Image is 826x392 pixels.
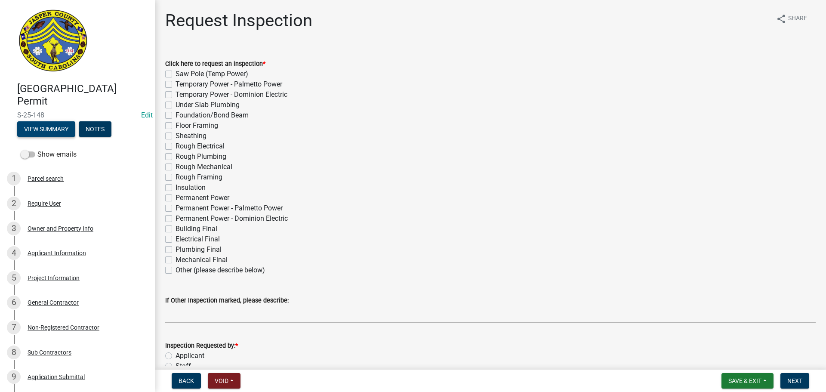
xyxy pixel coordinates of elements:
label: Plumbing Final [176,244,222,255]
label: Floor Framing [176,120,218,131]
i: share [776,14,786,24]
span: S-25-148 [17,111,138,119]
div: Application Submittal [28,374,85,380]
label: Click here to request an inspection [165,61,265,67]
h4: [GEOGRAPHIC_DATA] Permit [17,83,148,108]
div: 9 [7,370,21,384]
a: Edit [141,111,153,119]
div: Non-Registered Contractor [28,324,99,330]
label: Electrical Final [176,234,220,244]
button: Back [172,373,201,389]
label: Permanent Power [176,193,229,203]
label: Foundation/Bond Beam [176,110,249,120]
button: Notes [79,121,111,137]
div: Require User [28,201,61,207]
wm-modal-confirm: Edit Application Number [141,111,153,119]
wm-modal-confirm: Summary [17,126,75,133]
div: 3 [7,222,21,235]
label: If Other Inspection marked, please describe: [165,298,289,304]
label: Sheathing [176,131,206,141]
div: 1 [7,172,21,185]
label: Applicant [176,351,204,361]
button: View Summary [17,121,75,137]
button: Void [208,373,240,389]
label: Rough Plumbing [176,151,226,162]
label: Insulation [176,182,206,193]
label: Staff [176,361,191,371]
label: Rough Electrical [176,141,225,151]
label: Inspection Requested by: [165,343,238,349]
div: Owner and Property Info [28,225,93,231]
div: Applicant Information [28,250,86,256]
div: 2 [7,197,21,210]
label: Saw Pole (Temp Power) [176,69,248,79]
span: Void [215,377,228,384]
label: Rough Framing [176,172,222,182]
button: Save & Exit [721,373,774,389]
div: Project Information [28,275,80,281]
button: shareShare [769,10,814,27]
span: Save & Exit [728,377,761,384]
label: Building Final [176,224,217,234]
h1: Request Inspection [165,10,312,31]
label: Under Slab Plumbing [176,100,240,110]
span: Back [179,377,194,384]
label: Temporary Power - Palmetto Power [176,79,282,90]
label: Show emails [21,149,77,160]
div: Sub Contractors [28,349,71,355]
div: 4 [7,246,21,260]
img: Jasper County, South Carolina [17,9,89,74]
wm-modal-confirm: Notes [79,126,111,133]
div: General Contractor [28,299,79,306]
label: Other (please describe below) [176,265,265,275]
label: Temporary Power - Dominion Electric [176,90,287,100]
div: Parcel search [28,176,64,182]
div: 6 [7,296,21,309]
button: Next [780,373,809,389]
div: 7 [7,321,21,334]
label: Rough Mechanical [176,162,232,172]
div: 5 [7,271,21,285]
span: Next [787,377,802,384]
label: Permanent Power - Dominion Electric [176,213,288,224]
div: 8 [7,346,21,359]
label: Permanent Power - Palmetto Power [176,203,283,213]
label: Mechanical Final [176,255,228,265]
span: Share [788,14,807,24]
